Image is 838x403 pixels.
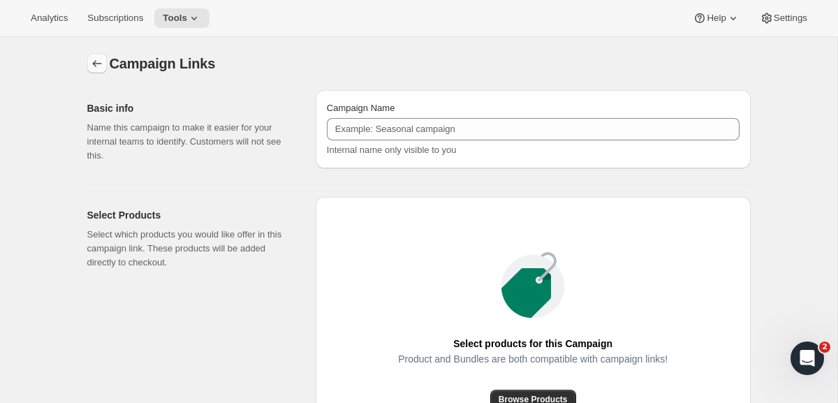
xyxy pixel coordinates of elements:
[31,13,68,24] span: Analytics
[79,8,152,28] button: Subscriptions
[453,334,612,353] span: Select products for this Campaign
[87,101,293,115] h2: Basic info
[163,13,187,24] span: Tools
[819,342,830,353] span: 2
[87,208,293,222] h2: Select Products
[327,118,740,140] input: Example: Seasonal campaign
[87,13,143,24] span: Subscriptions
[774,13,807,24] span: Settings
[22,8,76,28] button: Analytics
[87,121,293,163] p: Name this campaign to make it easier for your internal teams to identify. Customers will not see ...
[751,8,816,28] button: Settings
[684,8,748,28] button: Help
[154,8,209,28] button: Tools
[791,342,824,375] iframe: Intercom live chat
[87,228,293,270] p: Select which products you would like offer in this campaign link. These products will be added di...
[707,13,726,24] span: Help
[110,56,216,71] span: Campaign Links
[398,349,668,369] span: Product and Bundles are both compatible with campaign links!
[327,145,457,155] span: Internal name only visible to you
[327,103,395,113] span: Campaign Name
